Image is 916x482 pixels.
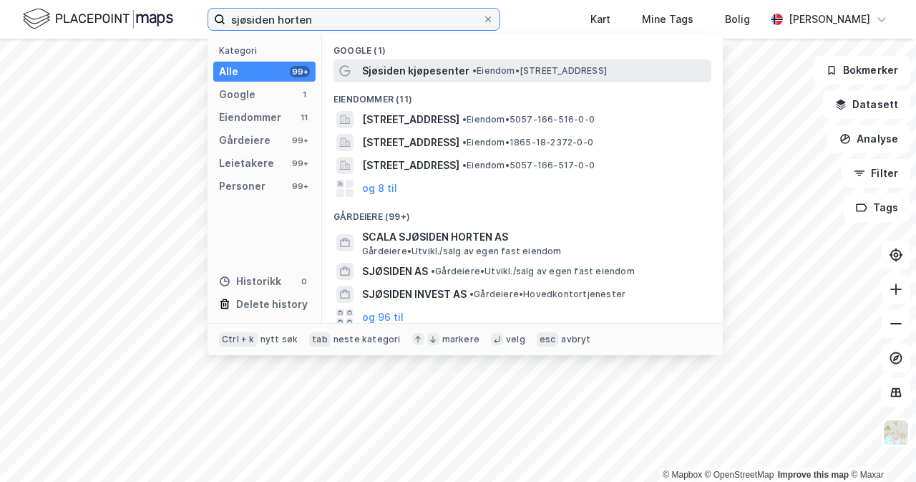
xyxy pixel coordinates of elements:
[590,11,610,28] div: Kart
[789,11,870,28] div: [PERSON_NAME]
[823,90,910,119] button: Datasett
[462,137,593,148] span: Eiendom • 1865-18-2372-0-0
[362,228,706,246] span: SCALA SJØSIDEN HORTEN AS
[506,334,525,345] div: velg
[225,9,482,30] input: Søk på adresse, matrikkel, gårdeiere, leietakere eller personer
[290,66,310,77] div: 99+
[298,89,310,100] div: 1
[472,65,607,77] span: Eiendom • [STREET_ADDRESS]
[362,263,428,280] span: SJØSIDEN AS
[23,6,173,32] img: logo.f888ab2527a4732fd821a326f86c7f29.svg
[290,158,310,169] div: 99+
[333,334,401,345] div: neste kategori
[362,111,459,128] span: [STREET_ADDRESS]
[469,289,474,299] span: •
[219,178,265,195] div: Personer
[842,159,910,188] button: Filter
[322,200,723,226] div: Gårdeiere (99+)
[472,65,477,76] span: •
[219,86,255,103] div: Google
[827,125,910,153] button: Analyse
[219,109,281,126] div: Eiendommer
[322,34,723,59] div: Google (1)
[844,193,910,222] button: Tags
[309,332,331,347] div: tab
[844,413,916,482] iframe: Chat Widget
[663,470,702,480] a: Mapbox
[442,334,479,345] div: markere
[260,334,298,345] div: nytt søk
[219,273,281,290] div: Historikk
[290,180,310,192] div: 99+
[561,334,590,345] div: avbryt
[462,160,467,170] span: •
[431,266,435,276] span: •
[462,114,467,125] span: •
[431,266,635,277] span: Gårdeiere • Utvikl./salg av egen fast eiendom
[462,137,467,148] span: •
[778,470,849,480] a: Improve this map
[298,112,310,123] div: 11
[290,135,310,146] div: 99+
[219,155,274,172] div: Leietakere
[362,134,459,151] span: [STREET_ADDRESS]
[219,63,238,80] div: Alle
[362,286,467,303] span: SJØSIDEN INVEST AS
[298,276,310,287] div: 0
[219,45,316,56] div: Kategori
[537,332,559,347] div: esc
[362,309,404,326] button: og 96 til
[362,246,562,257] span: Gårdeiere • Utvikl./salg av egen fast eiendom
[362,157,459,174] span: [STREET_ADDRESS]
[705,470,774,480] a: OpenStreetMap
[469,289,625,300] span: Gårdeiere • Hovedkontortjenester
[814,56,910,85] button: Bokmerker
[219,332,258,347] div: Ctrl + k
[362,62,469,79] span: Sjøsiden kjøpesenter
[322,82,723,108] div: Eiendommer (11)
[642,11,693,28] div: Mine Tags
[219,132,271,149] div: Gårdeiere
[462,160,595,171] span: Eiendom • 5057-166-517-0-0
[725,11,750,28] div: Bolig
[462,114,595,125] span: Eiendom • 5057-166-516-0-0
[362,180,397,197] button: og 8 til
[236,296,308,313] div: Delete history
